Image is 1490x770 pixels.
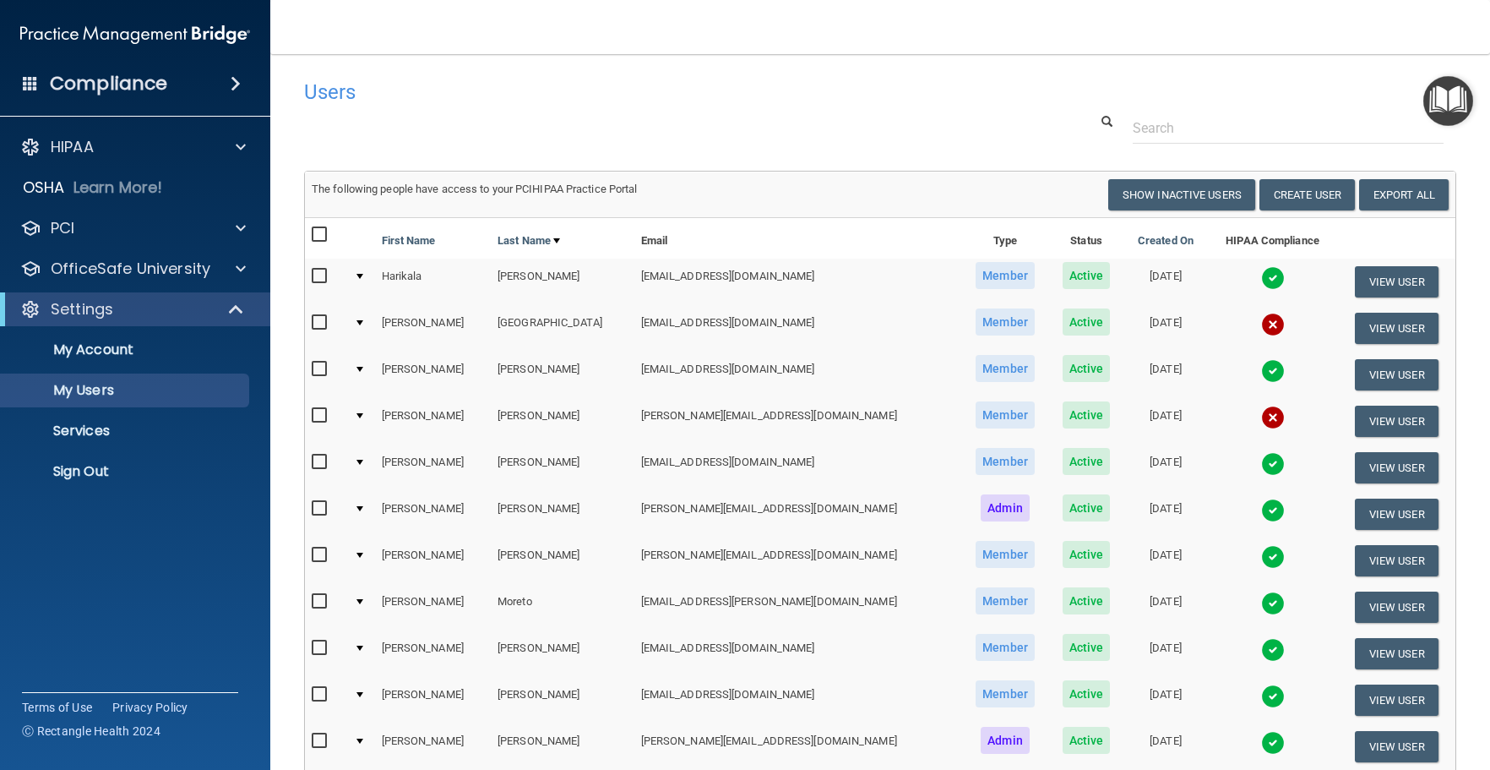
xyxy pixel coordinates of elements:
a: Export All [1359,179,1449,210]
td: [EMAIL_ADDRESS][DOMAIN_NAME] [634,631,961,677]
td: [EMAIL_ADDRESS][DOMAIN_NAME] [634,352,961,398]
img: PMB logo [20,18,250,52]
h4: Users [304,81,965,103]
button: View User [1355,359,1438,390]
span: Active [1063,541,1111,568]
button: View User [1355,592,1438,623]
a: HIPAA [20,137,246,157]
button: View User [1355,685,1438,716]
th: Email [634,218,961,259]
th: HIPAA Compliance [1208,218,1338,259]
td: [DATE] [1123,584,1208,631]
td: [DATE] [1123,445,1208,491]
span: Member [976,634,1035,661]
td: [PERSON_NAME][EMAIL_ADDRESS][DOMAIN_NAME] [634,538,961,584]
td: [PERSON_NAME] [491,677,634,724]
span: Member [976,680,1035,707]
td: [PERSON_NAME] [375,584,492,631]
button: View User [1355,266,1438,298]
td: [DATE] [1123,631,1208,677]
button: View User [1355,638,1438,669]
img: tick.e7d51cea.svg [1261,359,1285,383]
td: [PERSON_NAME] [375,305,492,352]
span: Member [976,448,1035,475]
p: OfficeSafe University [51,259,210,279]
td: [DATE] [1123,352,1208,398]
p: Services [11,423,242,440]
a: Privacy Policy [112,699,188,716]
img: cross.ca9f0e7f.svg [1261,406,1285,429]
img: tick.e7d51cea.svg [1261,499,1285,522]
a: Created On [1138,231,1194,251]
p: My Account [11,341,242,358]
img: tick.e7d51cea.svg [1261,592,1285,615]
span: Active [1063,680,1111,707]
button: View User [1355,406,1438,437]
td: [EMAIL_ADDRESS][DOMAIN_NAME] [634,305,961,352]
td: [PERSON_NAME] [375,538,492,584]
input: Search [1133,112,1444,144]
span: Active [1063,727,1111,754]
td: [DATE] [1123,538,1208,584]
span: Active [1063,587,1111,614]
img: tick.e7d51cea.svg [1261,731,1285,755]
td: [DATE] [1123,491,1208,538]
button: View User [1355,452,1438,483]
td: [PERSON_NAME] [491,724,634,770]
td: [PERSON_NAME] [491,538,634,584]
a: Settings [20,299,245,319]
p: Sign Out [11,463,242,480]
td: [PERSON_NAME][EMAIL_ADDRESS][DOMAIN_NAME] [634,491,961,538]
td: [GEOGRAPHIC_DATA] [491,305,634,352]
td: [EMAIL_ADDRESS][PERSON_NAME][DOMAIN_NAME] [634,584,961,631]
td: [PERSON_NAME] [375,491,492,538]
td: [PERSON_NAME] [375,352,492,398]
td: [EMAIL_ADDRESS][DOMAIN_NAME] [634,445,961,491]
span: The following people have access to your PCIHIPAA Practice Portal [312,183,638,195]
td: [DATE] [1123,724,1208,770]
th: Type [961,218,1049,259]
p: PCI [51,218,74,238]
p: Learn More! [73,177,163,198]
td: [PERSON_NAME] [491,398,634,445]
span: Member [976,355,1035,382]
button: Open Resource Center [1423,76,1473,126]
a: PCI [20,218,246,238]
img: tick.e7d51cea.svg [1261,452,1285,476]
img: tick.e7d51cea.svg [1261,266,1285,290]
span: Member [976,541,1035,568]
td: [PERSON_NAME] [375,398,492,445]
p: OSHA [23,177,65,198]
span: Admin [981,727,1030,754]
td: [PERSON_NAME][EMAIL_ADDRESS][DOMAIN_NAME] [634,724,961,770]
a: First Name [382,231,436,251]
td: [PERSON_NAME] [375,631,492,677]
td: [PERSON_NAME] [491,259,634,305]
td: [DATE] [1123,677,1208,724]
span: Active [1063,309,1111,336]
button: View User [1355,545,1438,576]
button: View User [1355,313,1438,344]
img: tick.e7d51cea.svg [1261,638,1285,662]
th: Status [1049,218,1123,259]
a: OfficeSafe University [20,259,246,279]
span: Ⓒ Rectangle Health 2024 [22,723,160,740]
td: [EMAIL_ADDRESS][DOMAIN_NAME] [634,677,961,724]
span: Active [1063,448,1111,475]
a: Last Name [498,231,560,251]
button: View User [1355,499,1438,530]
h4: Compliance [50,72,167,96]
img: tick.e7d51cea.svg [1261,545,1285,569]
span: Member [976,587,1035,614]
img: cross.ca9f0e7f.svg [1261,313,1285,336]
button: Create User [1259,179,1355,210]
td: [PERSON_NAME] [375,677,492,724]
td: [PERSON_NAME] [491,445,634,491]
span: Active [1063,634,1111,661]
a: Terms of Use [22,699,92,716]
p: Settings [51,299,113,319]
td: [PERSON_NAME][EMAIL_ADDRESS][DOMAIN_NAME] [634,398,961,445]
td: [PERSON_NAME] [375,445,492,491]
td: [DATE] [1123,305,1208,352]
span: Active [1063,401,1111,429]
